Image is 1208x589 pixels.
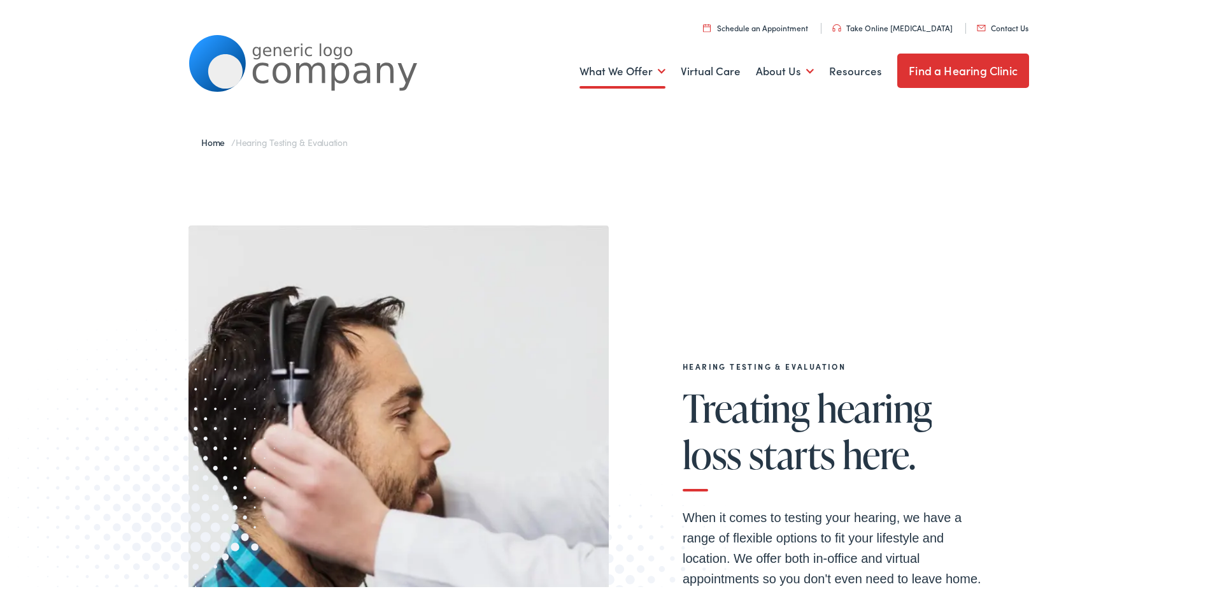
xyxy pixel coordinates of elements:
[829,45,882,92] a: Resources
[683,384,809,426] span: Treating
[579,45,665,92] a: What We Offer
[201,133,348,146] span: /
[977,22,986,29] img: utility icon
[683,360,988,368] h2: Hearing Testing & Evaluation
[749,431,835,473] span: starts
[703,20,808,31] a: Schedule an Appointment
[236,133,348,146] span: Hearing Testing & Evaluation
[897,51,1029,85] a: Find a Hearing Clinic
[683,431,742,473] span: loss
[977,20,1028,31] a: Contact Us
[832,20,953,31] a: Take Online [MEDICAL_DATA]
[842,431,916,473] span: here.
[832,22,841,29] img: utility icon
[703,21,711,29] img: utility icon
[201,133,231,146] a: Home
[756,45,814,92] a: About Us
[817,384,932,426] span: hearing
[683,505,988,586] p: When it comes to testing your hearing, we have a range of flexible options to fit your lifestyle ...
[681,45,741,92] a: Virtual Care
